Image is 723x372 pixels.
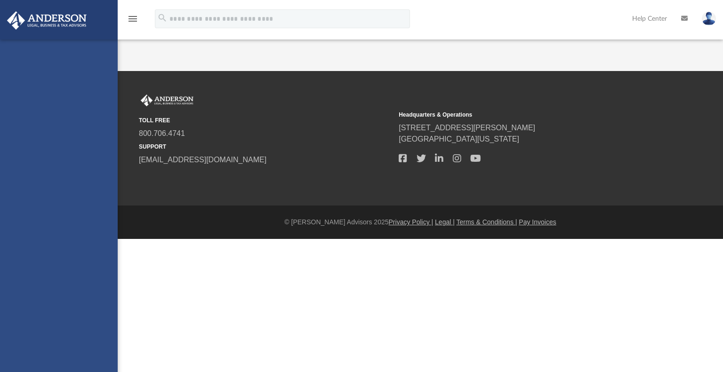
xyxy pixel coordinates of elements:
small: Headquarters & Operations [399,111,652,119]
img: Anderson Advisors Platinum Portal [139,95,195,107]
small: SUPPORT [139,142,392,151]
img: Anderson Advisors Platinum Portal [4,11,89,30]
small: TOLL FREE [139,116,392,125]
img: User Pic [702,12,716,25]
a: Legal | [435,218,455,226]
a: Terms & Conditions | [457,218,517,226]
a: Pay Invoices [519,218,556,226]
a: [GEOGRAPHIC_DATA][US_STATE] [399,135,519,143]
a: [EMAIL_ADDRESS][DOMAIN_NAME] [139,156,266,164]
div: © [PERSON_NAME] Advisors 2025 [118,217,723,227]
a: Privacy Policy | [389,218,434,226]
i: menu [127,13,138,24]
a: 800.706.4741 [139,129,185,137]
a: menu [127,18,138,24]
i: search [157,13,168,23]
a: [STREET_ADDRESS][PERSON_NAME] [399,124,535,132]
